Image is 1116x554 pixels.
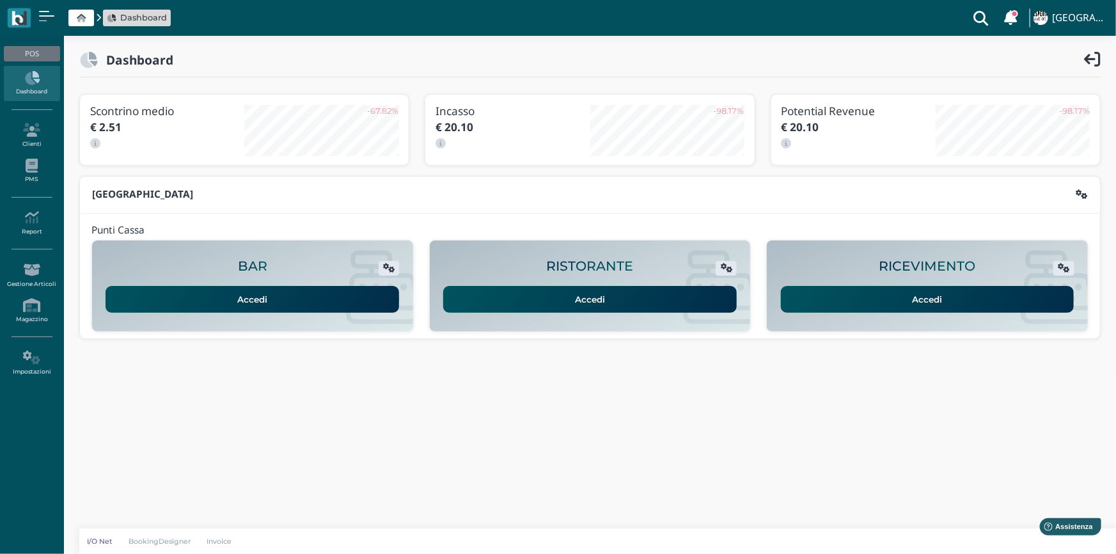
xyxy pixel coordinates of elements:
[238,259,267,274] h2: BAR
[443,286,737,313] a: Accedi
[1052,13,1108,24] h4: [GEOGRAPHIC_DATA]
[4,205,59,241] a: Report
[436,120,473,134] b: € 20.10
[879,259,976,274] h2: RICEVIMENTO
[98,53,173,67] h2: Dashboard
[546,259,633,274] h2: RISTORANTE
[4,154,59,189] a: PMS
[107,12,167,24] a: Dashboard
[4,46,59,61] div: POS
[91,225,145,236] h4: Punti Cassa
[1032,3,1108,33] a: ... [GEOGRAPHIC_DATA]
[90,105,244,117] h3: Scontrino medio
[1025,514,1105,543] iframe: Help widget launcher
[106,286,399,313] a: Accedi
[4,66,59,101] a: Dashboard
[1033,11,1048,25] img: ...
[4,345,59,381] a: Impostazioni
[38,10,84,20] span: Assistenza
[90,120,122,134] b: € 2.51
[782,105,936,117] h3: Potential Revenue
[12,11,26,26] img: logo
[92,187,193,201] b: [GEOGRAPHIC_DATA]
[781,286,1074,313] a: Accedi
[436,105,590,117] h3: Incasso
[4,118,59,153] a: Clienti
[4,258,59,293] a: Gestione Articoli
[782,120,819,134] b: € 20.10
[120,12,167,24] span: Dashboard
[4,293,59,328] a: Magazzino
